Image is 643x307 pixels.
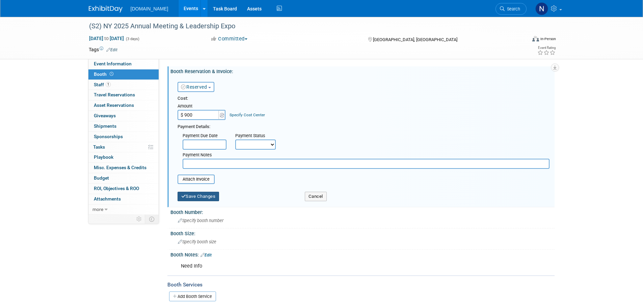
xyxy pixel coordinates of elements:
span: Misc. Expenses & Credits [94,165,146,170]
a: Playbook [88,152,159,162]
span: Staff [94,82,111,87]
td: Personalize Event Tab Strip [133,215,145,223]
img: ExhibitDay [89,6,123,12]
div: Payment Details: [178,122,550,130]
button: Committed [208,35,250,42]
div: (S2) NY 2025 Annual Meeting & Leadership Expo [87,20,516,32]
a: ROI, Objectives & ROO [88,184,159,194]
a: Tasks [88,142,159,152]
a: Budget [88,173,159,183]
a: Misc. Expenses & Credits [88,163,159,173]
a: Event Information [88,59,159,69]
button: Save Changes [178,192,219,201]
div: Booth Number: [170,207,555,216]
span: Tasks [93,144,105,150]
span: Budget [94,175,109,181]
span: (3 days) [125,37,139,41]
div: Cost: [178,95,550,102]
a: Search [495,3,527,15]
span: Sponsorships [94,134,123,139]
td: Toggle Event Tabs [145,215,159,223]
span: Travel Reservations [94,92,135,97]
div: Event Format [487,35,556,45]
a: Reserved [181,84,207,90]
span: more [92,207,103,212]
span: Playbook [94,154,113,160]
span: Specify booth size [178,239,216,244]
span: [DOMAIN_NAME] [131,6,168,11]
div: Booth Size: [170,228,555,237]
td: Tags [89,46,117,53]
div: Need Info [176,259,480,273]
a: Shipments [88,121,159,131]
img: Nicholas Fischer [535,2,548,15]
button: Cancel [305,192,327,201]
a: Sponsorships [88,132,159,142]
span: Event Information [94,61,132,66]
a: more [88,205,159,215]
span: Booth [94,71,115,77]
span: Attachments [94,196,121,202]
span: [GEOGRAPHIC_DATA], [GEOGRAPHIC_DATA] [373,37,457,42]
span: Asset Reservations [94,102,134,108]
span: Shipments [94,123,116,129]
div: Amount [178,103,226,110]
span: Booth not reserved yet [108,71,115,76]
div: Payment Notes [183,152,550,159]
a: Asset Reservations [88,100,159,111]
img: Format-Inperson.png [532,36,539,41]
button: Reserved [178,82,214,92]
div: Event Rating [537,46,556,50]
span: Giveaways [94,113,116,118]
div: Payment Due Date [183,133,225,140]
a: Edit [200,253,212,257]
a: Edit [106,48,117,52]
div: In-Person [540,36,556,41]
div: Booth Notes: [170,250,555,258]
a: Giveaways [88,111,159,121]
a: Add Booth Service [169,291,216,301]
a: Specify Cost Center [230,113,265,117]
span: Specify booth number [178,218,223,223]
div: Booth Services [167,281,555,288]
span: [DATE] [DATE] [89,35,124,41]
span: Search [505,6,520,11]
a: Booth [88,69,159,80]
div: Booth Reservation & Invoice: [170,66,555,75]
span: ROI, Objectives & ROO [94,186,139,191]
a: Staff1 [88,80,159,90]
a: Attachments [88,194,159,204]
span: to [103,36,110,41]
a: Travel Reservations [88,90,159,100]
span: 1 [106,82,111,87]
div: Payment Status [235,133,280,140]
